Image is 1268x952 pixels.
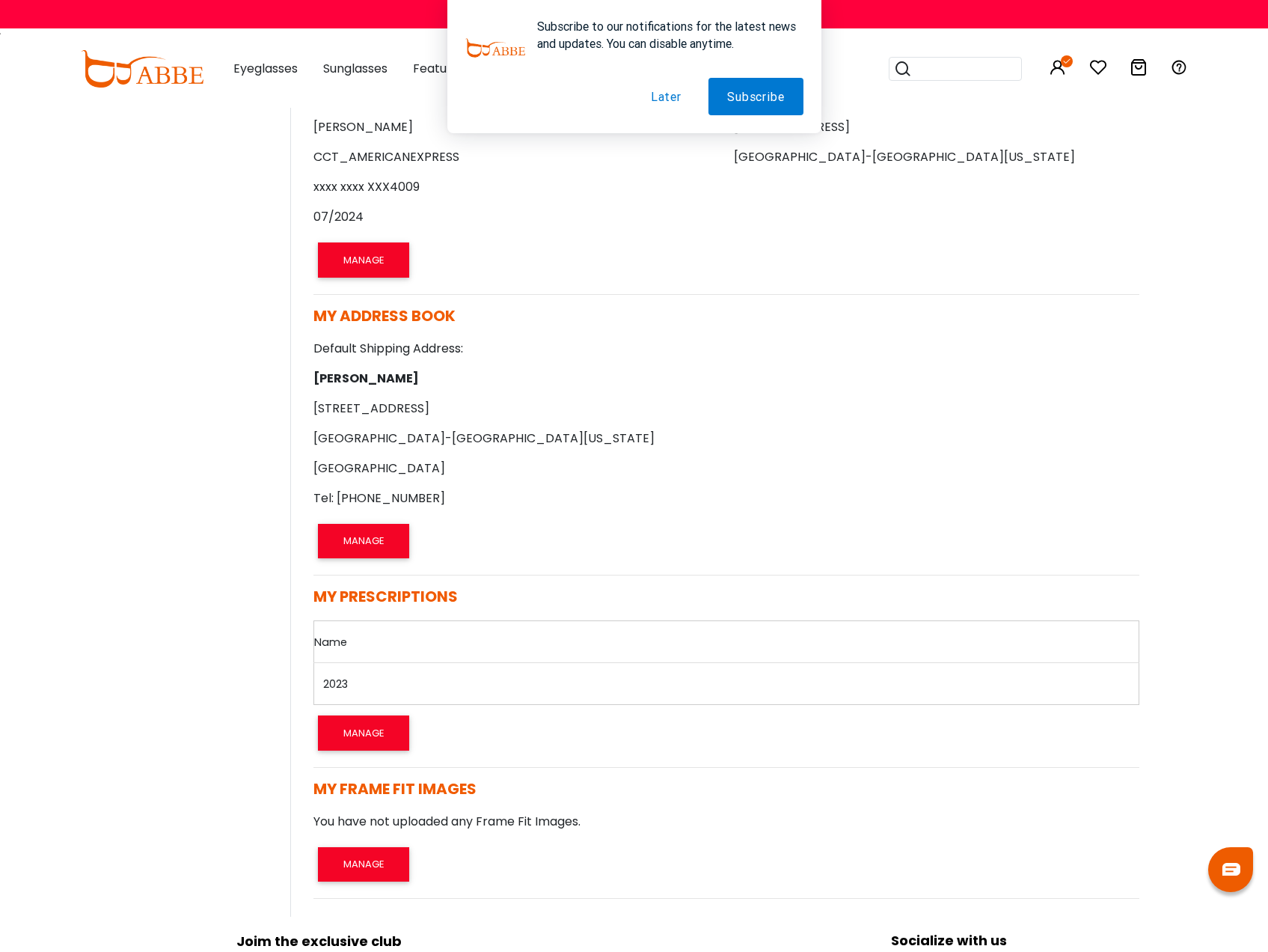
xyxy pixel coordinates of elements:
span: MY PRESCRIPTIONS [313,586,458,607]
th: Name [313,621,1139,663]
img: chat [1222,863,1240,876]
p: CCT_AMERICANEXPRESS [313,148,719,166]
p: [GEOGRAPHIC_DATA]-[GEOGRAPHIC_DATA][US_STATE] [734,148,1139,166]
p: Tel: [PHONE_NUMBER] [313,489,1139,507]
button: Later [632,78,700,115]
a: 2023 [323,677,348,692]
button: Subscribe [708,78,803,115]
span: [PERSON_NAME] [313,370,419,387]
p: xxxx xxxx XXX4009 [313,178,719,196]
p: [GEOGRAPHIC_DATA]-[GEOGRAPHIC_DATA][US_STATE] [313,430,1139,448]
a: MANAGE [313,251,414,268]
button: MANAGE [318,715,409,750]
div: Subscribe to our notifications for the latest news and updates. You can disable anytime. [525,18,803,52]
a: MANAGE [313,724,414,741]
p: [GEOGRAPHIC_DATA] [313,460,1139,477]
button: MANAGE [318,847,409,882]
span: MY ADDRESS BOOK [313,305,456,326]
div: Joim the exclusive club [11,928,627,951]
button: MANAGE [318,242,409,277]
a: MANAGE [313,855,414,872]
p: 07/2024 [313,208,719,226]
a: MANAGE [313,531,414,549]
p: You have not uploaded any Frame Fit Images. [313,813,1139,831]
div: Socialize with us [642,930,1258,951]
span: MY FRAME FIT IMAGES [313,778,477,799]
p: [STREET_ADDRESS] [313,400,1139,418]
button: MANAGE [318,524,409,558]
strong: Default Shipping Address: [313,340,463,357]
img: notification icon [465,18,525,78]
